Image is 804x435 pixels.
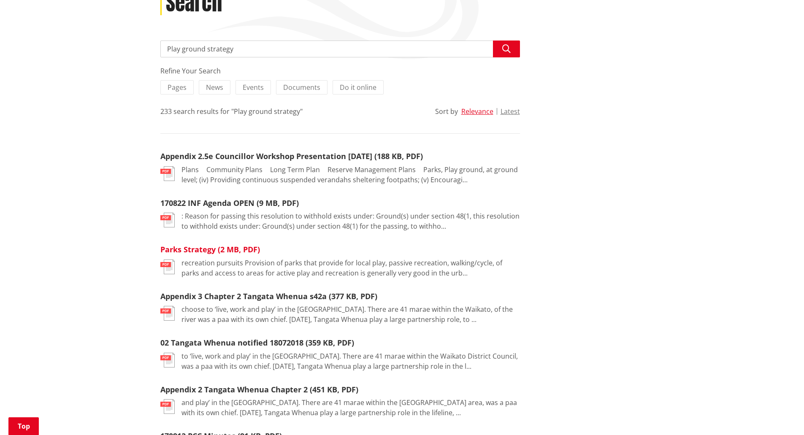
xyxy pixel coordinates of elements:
button: Latest [501,108,520,115]
span: Documents [283,83,320,92]
p: recreation pursuits Provision of parks that provide for local play, passive recreation, walking/c... [181,258,520,278]
p: choose to ‘live, work and play’ in the [GEOGRAPHIC_DATA]. There are 41 marae within the Waikato, ... [181,304,520,324]
span: Events [243,83,264,92]
div: 233 search results for "Play ground strategy" [160,106,303,116]
span: Pages [168,83,187,92]
p: : Reason for passing this resolution to withhold exists under: Ground(s) under section 48(1, this... [181,211,520,231]
img: document-pdf.svg [160,259,175,274]
a: 02 Tangata Whenua notified 18072018 (359 KB, PDF) [160,338,354,348]
img: document-pdf.svg [160,166,175,181]
a: Parks Strategy (2 MB, PDF) [160,244,260,254]
a: Appendix 2 Tangata Whenua Chapter 2 (451 KB, PDF) [160,384,358,394]
a: Appendix 3 Chapter 2 Tangata Whenua s42a (377 KB, PDF) [160,291,377,301]
iframe: Messenger Launcher [765,400,796,430]
img: document-pdf.svg [160,399,175,414]
a: 170822 INF Agenda OPEN (9 MB, PDF) [160,198,299,208]
div: Refine Your Search [160,66,520,76]
a: Top [8,417,39,435]
input: Search input [160,41,520,57]
p: to ‘live, work and play’ in the [GEOGRAPHIC_DATA]. There are 41 marae within the Waikato District... [181,351,520,371]
img: document-pdf.svg [160,353,175,367]
p: Plans  Community Plans  Long Term Plan  Reserve Management Plans  Parks, Play ground, at grou... [181,165,520,185]
p: and play’ in the [GEOGRAPHIC_DATA]. There are 41 marae within the [GEOGRAPHIC_DATA] area, was a p... [181,397,520,418]
div: Sort by [435,106,458,116]
span: Do it online [340,83,376,92]
img: document-pdf.svg [160,213,175,227]
button: Relevance [461,108,493,115]
a: Appendix 2.5e Councillor Workshop Presentation [DATE] (188 KB, PDF) [160,151,423,161]
img: document-pdf.svg [160,306,175,321]
span: News [206,83,223,92]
